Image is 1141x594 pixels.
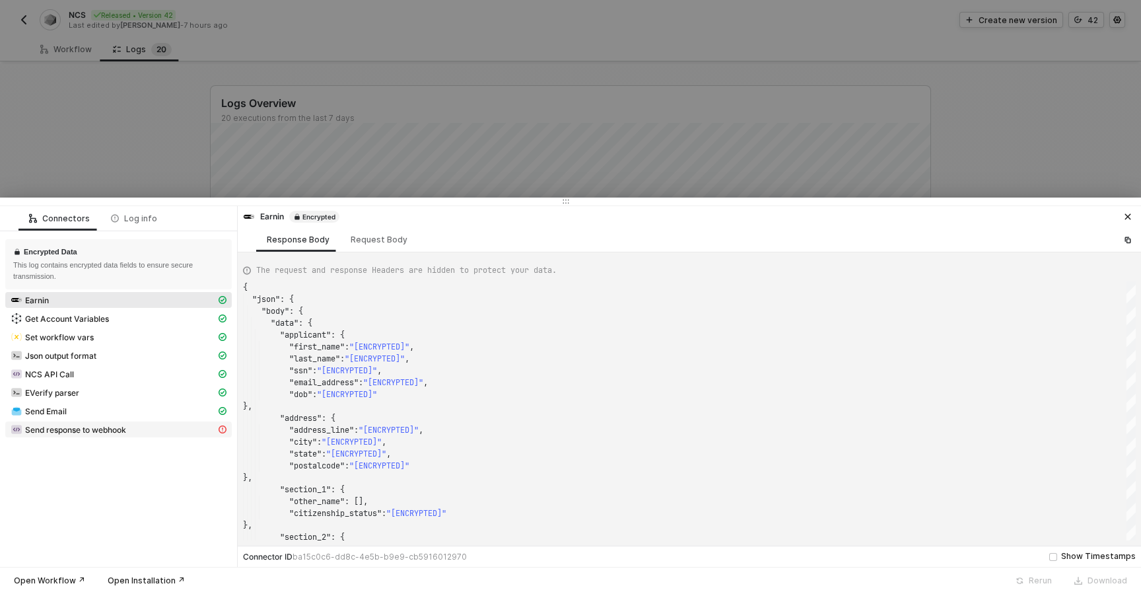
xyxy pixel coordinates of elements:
span: : [359,377,363,388]
span: : [312,365,317,376]
span: "last_name" [289,353,340,364]
span: icon-cards [219,370,226,378]
span: "first_name" [289,342,345,352]
span: ba15c0c6-dd8c-4e5b-b9e9-cb5916012970 [293,552,467,562]
div: Connector ID [243,552,467,562]
span: : [312,389,317,400]
span: EVerify parser [25,388,79,398]
span: "[ENCRYPTED]" [349,461,409,471]
span: }, [243,520,252,531]
span: "[ENCRYPTED]" [349,342,409,352]
img: integration-icon [11,369,22,379]
div: Request Body [351,235,407,245]
button: Open Installation ↗ [99,573,193,589]
span: , [419,425,423,435]
span: : { [280,294,294,305]
span: "state" [289,449,322,459]
span: : [322,449,326,459]
span: : [345,342,349,352]
div: This log contains encrypted data fields to ensure secure transmission. [13,260,224,281]
span: "ssn" [289,365,312,376]
img: integration-icon [11,350,22,361]
span: : [340,353,345,364]
span: icon-drag-indicator [562,198,570,205]
span: "[ENCRYPTED]" [326,449,386,459]
span: "dob" [289,389,312,400]
img: integration-icon [11,387,22,398]
span: "postalcode" [289,461,345,471]
span: "body" [261,306,289,316]
span: , [386,449,391,459]
button: Rerun [1007,573,1060,589]
span: }, [243,472,252,483]
span: "[ENCRYPTED]" [386,508,446,519]
span: , [382,437,386,447]
textarea: Editor content;Press Alt+F1 for Accessibility Options. [243,281,244,293]
span: , [409,342,414,352]
button: Open Workflow ↗ [5,573,94,589]
h1: Encrypted Data [24,247,77,256]
span: : { [322,413,335,424]
span: : { [331,330,345,340]
span: Json output format [25,351,96,361]
span: }, [243,401,252,412]
span: , [405,353,409,364]
span: "[ENCRYPTED]" [363,377,423,388]
span: Get Account Variables [5,311,232,326]
span: Encrypted [289,211,339,223]
div: Response Body [267,235,329,245]
span: : { [289,306,303,316]
span: Set workflow vars [25,332,94,343]
span: Send Email [5,403,232,419]
span: "[ENCRYPTED]" [317,365,377,376]
span: : { [298,318,312,328]
img: integration-icon [11,295,22,305]
span: "[ENCRYPTED]" [322,437,382,447]
span: : { [331,484,345,495]
span: "section_1" [280,484,331,495]
span: Set workflow vars [5,329,232,345]
div: Show Timestamps [1061,550,1136,563]
span: : [382,508,386,519]
span: "[ENCRYPTED]" [359,425,419,435]
span: , [423,377,428,388]
span: "address_line" [289,425,354,435]
span: icon-cards [219,296,226,304]
img: integration-icon [11,332,22,342]
span: Get Account Variables [25,314,109,324]
span: "json" [252,294,280,305]
span: icon-cards [219,333,226,341]
span: : [345,461,349,471]
span: NCS API Call [5,366,232,382]
button: Download [1066,573,1136,589]
span: "email_address" [289,377,359,388]
span: icon-close [1124,213,1132,221]
span: { [243,282,248,293]
span: icon-lock [13,247,21,256]
span: Json output format [5,348,232,363]
span: "section_2" [280,532,331,542]
span: : [317,437,322,447]
img: integration-icon [11,313,22,324]
span: : [354,425,359,435]
span: "citizenship_status" [289,508,382,519]
span: icon-logic [29,215,37,223]
span: Send Email [25,406,67,417]
div: Open Workflow ↗ [14,575,85,586]
span: icon-cards [219,407,226,415]
span: Send response to webhook [5,422,232,437]
span: "[ENCRYPTED]" [317,389,377,400]
span: icon-exclamation [219,426,226,433]
div: Open Installation ↗ [108,575,185,586]
span: "city" [289,437,317,447]
span: icon-cards [219,352,226,359]
div: Log info [111,213,157,224]
span: "applicant" [280,330,331,340]
span: , [377,365,382,376]
span: "[ENCRYPTED]" [345,353,405,364]
span: Earnin [5,292,232,308]
img: integration-icon [11,406,22,416]
span: Send response to webhook [25,425,126,435]
span: icon-cards [219,389,226,396]
div: Earnin [243,211,339,223]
